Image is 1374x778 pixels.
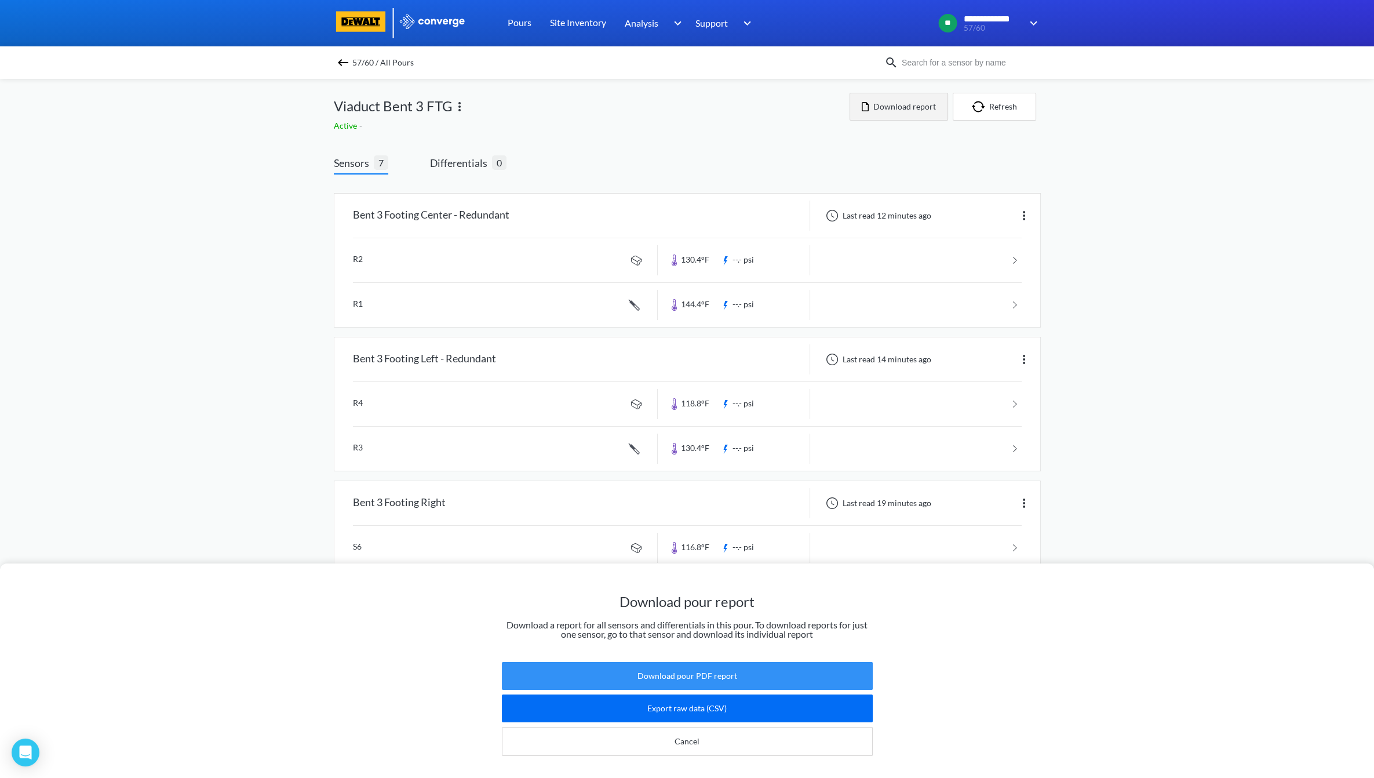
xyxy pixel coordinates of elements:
[352,54,414,71] span: 57/60 / All Pours
[336,56,350,70] img: backspace.svg
[502,695,873,722] button: Export raw data (CSV)
[502,727,873,756] button: Cancel
[898,56,1038,69] input: Search for a sensor by name
[334,11,388,32] img: logo-dewalt.svg
[884,56,898,70] img: icon-search.svg
[399,14,466,29] img: logo_ewhite.svg
[666,16,684,30] img: downArrow.svg
[625,16,658,30] span: Analysis
[736,16,755,30] img: downArrow.svg
[1022,16,1041,30] img: downArrow.svg
[502,592,873,611] h1: Download pour report
[695,16,728,30] span: Support
[502,620,873,639] p: Download a report for all sensors and differentials in this pour. To download reports for just on...
[502,662,873,690] button: Download pour PDF report
[12,739,39,766] div: Open Intercom Messenger
[964,24,1022,32] span: 57/60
